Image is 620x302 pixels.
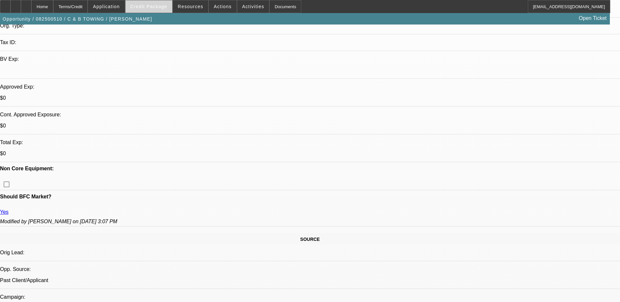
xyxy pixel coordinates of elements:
span: Activities [242,4,264,9]
button: Application [88,0,125,13]
span: SOURCE [300,237,320,242]
span: Opportunity / 082500510 / C & B TOWING / [PERSON_NAME] [3,16,152,22]
button: Resources [173,0,208,13]
span: Actions [214,4,232,9]
button: Activities [237,0,269,13]
span: Application [93,4,120,9]
button: Credit Package [126,0,172,13]
a: Open Ticket [576,13,609,24]
span: Credit Package [130,4,167,9]
button: Actions [209,0,237,13]
span: Resources [178,4,203,9]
